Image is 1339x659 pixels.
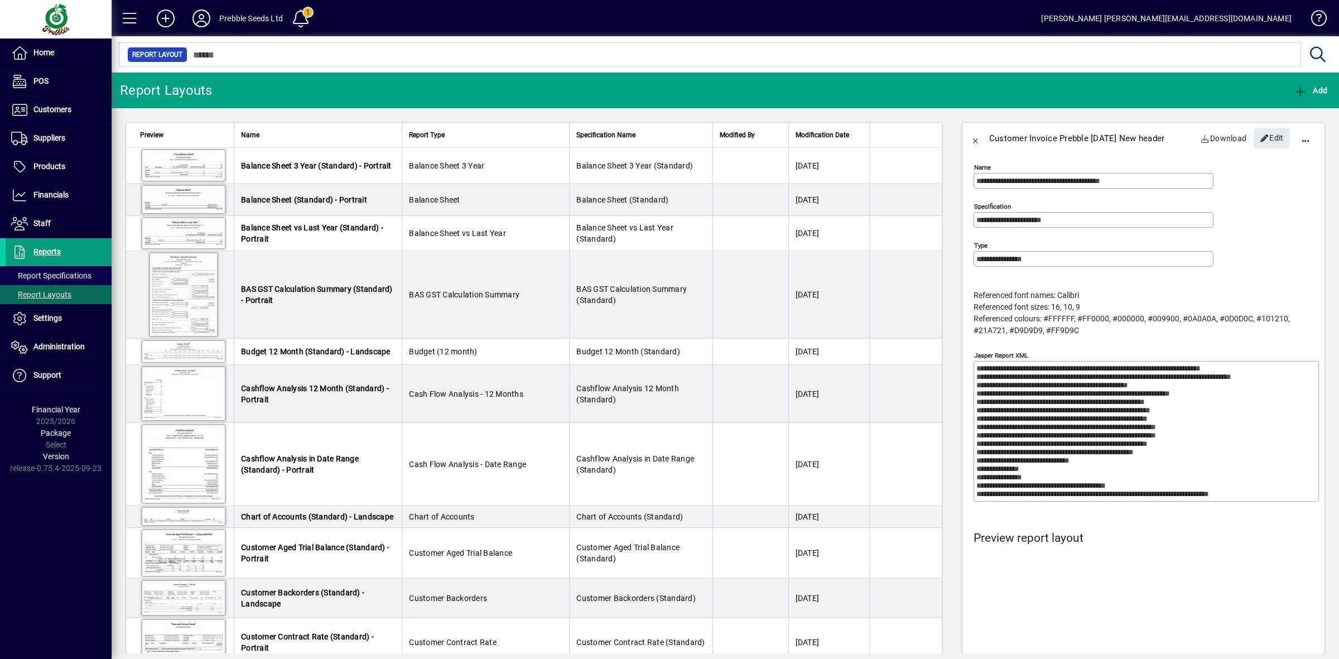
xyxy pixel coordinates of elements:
span: Staff [33,219,51,228]
span: Customer Backorders (Standard) - Landscape [241,588,364,608]
span: Balance Sheet 3 Year (Standard) [576,161,693,170]
span: Customer Contract Rate [409,638,497,647]
span: POS [33,76,49,85]
span: Package [41,429,71,437]
span: Financials [33,190,69,199]
span: Financial Year [32,405,80,414]
span: Budget 12 Month (Standard) - Landscape [241,347,391,356]
div: Report Type [409,129,562,141]
span: Customer Aged Trial Balance (Standard) [576,543,680,563]
div: Customer Invoice Prebble [DATE] New header [989,129,1165,147]
button: More options [1292,125,1319,152]
span: Add [1294,86,1327,95]
span: Name [241,129,259,141]
span: Customer Backorders [409,594,487,603]
span: Modification Date [796,129,849,141]
td: [DATE] [788,216,869,251]
td: [DATE] [788,148,869,184]
span: Referenced font sizes: 16, 10, 9 [974,302,1080,311]
span: Report Layout [132,49,182,60]
span: Products [33,162,65,171]
a: Staff [6,210,112,238]
span: Budget 12 Month (Standard) [576,347,680,356]
a: Administration [6,333,112,361]
span: BAS GST Calculation Summary [409,290,519,299]
div: Name [241,129,395,141]
span: Administration [33,342,85,351]
span: Report Type [409,129,445,141]
td: [DATE] [788,528,869,579]
span: Cashflow Analysis 12 Month (Standard) - Portrait [241,384,389,404]
span: Home [33,48,54,57]
span: Report Specifications [11,271,91,280]
mat-label: Specification [974,203,1011,210]
span: Preview [140,129,163,141]
span: Customer Contract Rate (Standard) - Portrait [241,632,374,652]
a: Financials [6,181,112,209]
div: [PERSON_NAME] [PERSON_NAME][EMAIL_ADDRESS][DOMAIN_NAME] [1041,9,1292,27]
span: Reports [33,247,61,256]
td: [DATE] [788,184,869,216]
span: Chart of Accounts [409,512,474,521]
a: Settings [6,305,112,333]
span: Balance Sheet 3 Year (Standard) - Portrait [241,161,392,170]
span: BAS GST Calculation Summary (Standard) - Portrait [241,285,393,305]
span: Chart of Accounts (Standard) - Landscape [241,512,393,521]
button: Back [962,125,989,152]
a: Report Specifications [6,266,112,285]
span: Customers [33,105,71,114]
td: [DATE] [788,579,869,618]
span: Referenced colours: #FFFFFF, #FF0000, #000000, #009900, #0A0A0A, #0D0D0C, #101210, #21A721, #D9D9... [974,314,1290,335]
a: Download [1196,128,1251,148]
span: Balance Sheet 3 Year [409,161,484,170]
a: Home [6,39,112,67]
td: [DATE] [788,251,869,339]
span: Budget (12 month) [409,347,477,356]
span: Cashflow Analysis 12 Month (Standard) [576,384,679,404]
a: Customers [6,96,112,124]
a: Suppliers [6,124,112,152]
span: Cash Flow Analysis - 12 Months [409,389,523,398]
span: Cashflow Analysis in Date Range (Standard) [576,454,694,474]
span: Balance Sheet vs Last Year [409,229,506,238]
button: Profile [184,8,219,28]
a: Products [6,153,112,181]
span: Balance Sheet vs Last Year (Standard) - Portrait [241,223,383,243]
div: Specification Name [576,129,706,141]
span: Edit [1260,129,1284,147]
span: Settings [33,314,62,323]
span: Balance Sheet (Standard) [576,195,668,204]
mat-label: Type [974,242,988,249]
a: Support [6,362,112,389]
span: Modified By [720,129,755,141]
div: Modification Date [796,129,863,141]
span: BAS GST Calculation Summary (Standard) [576,285,687,305]
td: [DATE] [788,506,869,528]
span: Referenced font names: Calibri [974,291,1079,300]
span: Cash Flow Analysis - Date Range [409,460,526,469]
span: Report Layouts [11,290,71,299]
a: Knowledge Base [1303,2,1325,39]
div: Prebble Seeds Ltd [219,9,283,27]
span: Balance Sheet [409,195,460,204]
a: Report Layouts [6,285,112,304]
span: Version [43,452,69,461]
div: Report Layouts [120,81,213,99]
span: Customer Aged Trial Balance [409,549,512,557]
a: POS [6,68,112,95]
mat-label: Name [974,163,991,171]
button: Add [1291,80,1330,100]
td: [DATE] [788,339,869,365]
mat-label: Jasper Report XML [974,352,1028,359]
span: Download [1201,129,1247,147]
span: Customer Contract Rate (Standard) [576,638,705,647]
td: [DATE] [788,423,869,506]
td: [DATE] [788,365,869,423]
span: Chart of Accounts (Standard) [576,512,683,521]
button: Add [148,8,184,28]
span: Customer Backorders (Standard) [576,594,696,603]
span: Suppliers [33,133,65,142]
span: Specification Name [576,129,635,141]
span: Support [33,371,61,379]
